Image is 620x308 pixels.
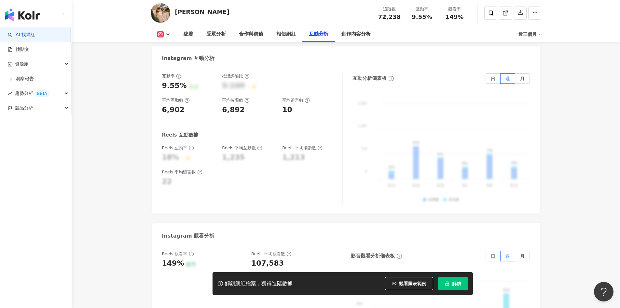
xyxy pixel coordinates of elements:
a: 找貼文 [8,46,29,53]
span: info-circle [388,75,395,82]
div: Reels 互動數據 [162,132,198,139]
span: 月 [520,76,525,81]
div: Reels 平均留言數 [162,169,202,175]
span: 趨勢分析 [15,86,49,101]
div: Instagram 觀看分析 [162,232,215,240]
div: Reels 觀看率 [162,251,194,257]
div: BETA [34,90,49,97]
div: 解鎖網紅檔案，獲得進階數據 [225,280,293,287]
a: 洞察報告 [8,76,34,82]
div: 觀看率 [442,6,467,12]
div: 互動率 [410,6,434,12]
div: Reels 平均互動數 [222,145,262,151]
div: 合作與價值 [239,30,263,38]
span: 週 [505,76,510,81]
span: 9.55% [412,14,432,20]
div: 10 [282,105,292,115]
span: rise [8,91,12,96]
div: 近三個月 [518,29,541,39]
button: 解鎖 [438,277,468,290]
div: 互動分析 [309,30,328,38]
div: 平均按讚數 [222,97,250,103]
a: searchAI 找網紅 [8,32,35,38]
span: 資源庫 [15,57,29,71]
span: lock [445,281,449,286]
div: Reels 互動率 [162,145,194,151]
span: 週 [505,254,510,259]
span: 月 [520,254,525,259]
div: 149% [162,258,184,269]
div: [PERSON_NAME] [175,8,229,16]
span: 競品分析 [15,101,33,115]
div: 按讚評論比 [222,73,250,79]
div: 相似網紅 [276,30,296,38]
img: KOL Avatar [151,3,170,23]
span: 72,238 [378,13,401,20]
div: 互動分析儀表板 [352,75,387,82]
span: 日 [491,76,495,81]
img: logo [5,8,40,22]
div: 9.55% [162,81,187,91]
div: 平均留言數 [282,97,310,103]
div: 受眾分析 [206,30,226,38]
div: Instagram 互動分析 [162,55,215,62]
div: 創作內容分析 [341,30,371,38]
div: 107,583 [251,258,284,269]
span: 觀看圖表範例 [399,281,426,286]
div: 互動率 [162,73,181,79]
div: 6,902 [162,105,185,115]
div: 影音觀看分析儀表板 [351,253,395,259]
div: 總覽 [184,30,193,38]
div: 平均互動數 [162,97,190,103]
span: 日 [491,254,495,259]
span: info-circle [396,253,403,260]
div: 追蹤數 [377,6,402,12]
div: Reels 平均按讚數 [282,145,323,151]
span: 解鎖 [452,281,461,286]
div: 6,892 [222,105,245,115]
div: Reels 平均觀看數 [251,251,292,257]
button: 觀看圖表範例 [385,277,433,290]
span: 149% [446,14,464,20]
